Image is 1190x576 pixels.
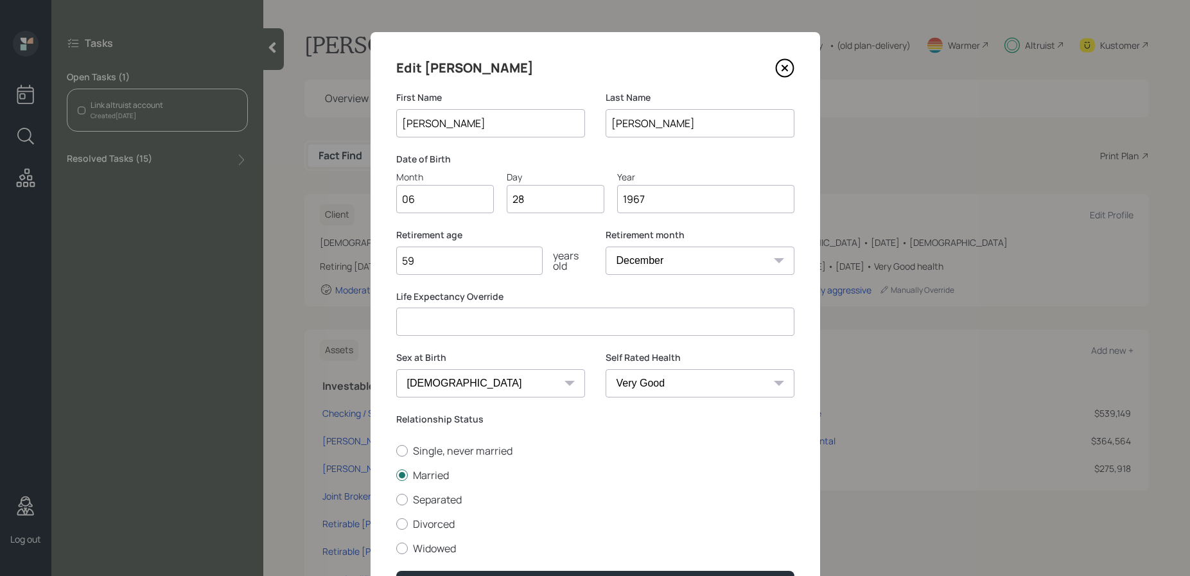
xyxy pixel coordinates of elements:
[507,185,604,213] input: Day
[396,351,585,364] label: Sex at Birth
[617,170,794,184] div: Year
[396,413,794,426] label: Relationship Status
[396,290,794,303] label: Life Expectancy Override
[396,170,494,184] div: Month
[606,351,794,364] label: Self Rated Health
[606,91,794,104] label: Last Name
[396,468,794,482] label: Married
[617,185,794,213] input: Year
[396,444,794,458] label: Single, never married
[543,250,585,271] div: years old
[396,229,585,241] label: Retirement age
[396,541,794,555] label: Widowed
[396,153,794,166] label: Date of Birth
[396,493,794,507] label: Separated
[396,185,494,213] input: Month
[396,91,585,104] label: First Name
[507,170,604,184] div: Day
[606,229,794,241] label: Retirement month
[396,58,534,78] h4: Edit [PERSON_NAME]
[396,517,794,531] label: Divorced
